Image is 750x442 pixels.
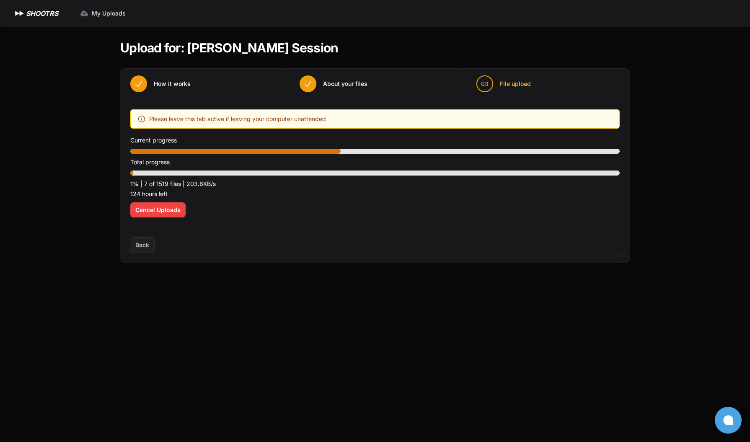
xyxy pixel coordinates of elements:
[130,189,620,199] p: 124 hours left
[120,69,201,99] button: How it works
[500,80,531,88] span: File upload
[130,157,620,167] p: Total progress
[120,40,338,55] h1: Upload for: [PERSON_NAME] Session
[130,202,186,217] button: Cancel Uploads
[75,6,131,21] a: My Uploads
[92,9,126,18] span: My Uploads
[154,80,191,88] span: How it works
[620,251,626,261] div: v2
[13,8,58,18] a: SHOOTRS SHOOTRS
[466,69,541,99] button: 03 File upload
[323,80,367,88] span: About your files
[715,407,742,434] button: Open chat window
[26,8,58,18] h1: SHOOTRS
[481,80,489,88] span: 03
[130,135,620,145] p: Current progress
[130,179,620,189] p: 1% | 7 of 1519 files | 203.6KB/s
[135,206,181,214] span: Cancel Uploads
[13,8,26,18] img: SHOOTRS
[149,114,326,124] span: Please leave this tab active if leaving your computer unattended
[290,69,378,99] button: About your files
